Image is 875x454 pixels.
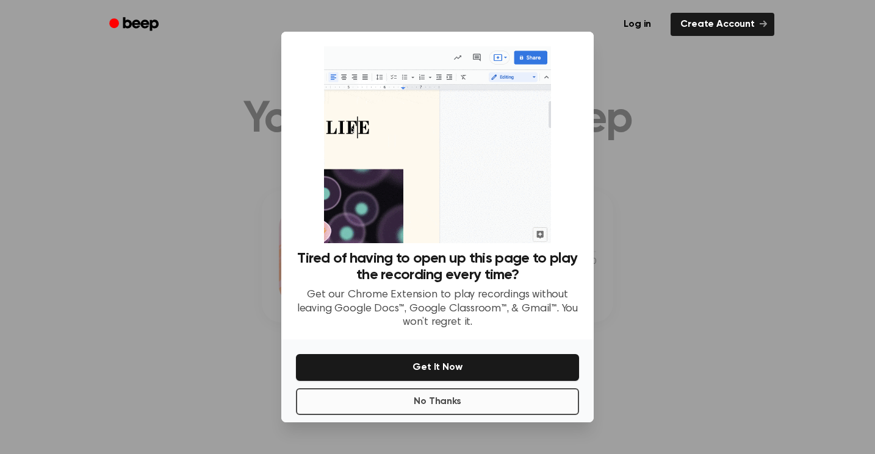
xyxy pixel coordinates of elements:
a: Beep [101,13,170,37]
p: Get our Chrome Extension to play recordings without leaving Google Docs™, Google Classroom™, & Gm... [296,288,579,330]
button: Get It Now [296,354,579,381]
a: Log in [611,10,663,38]
a: Create Account [671,13,774,36]
button: No Thanks [296,388,579,415]
img: Beep extension in action [324,46,550,243]
h3: Tired of having to open up this page to play the recording every time? [296,250,579,283]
